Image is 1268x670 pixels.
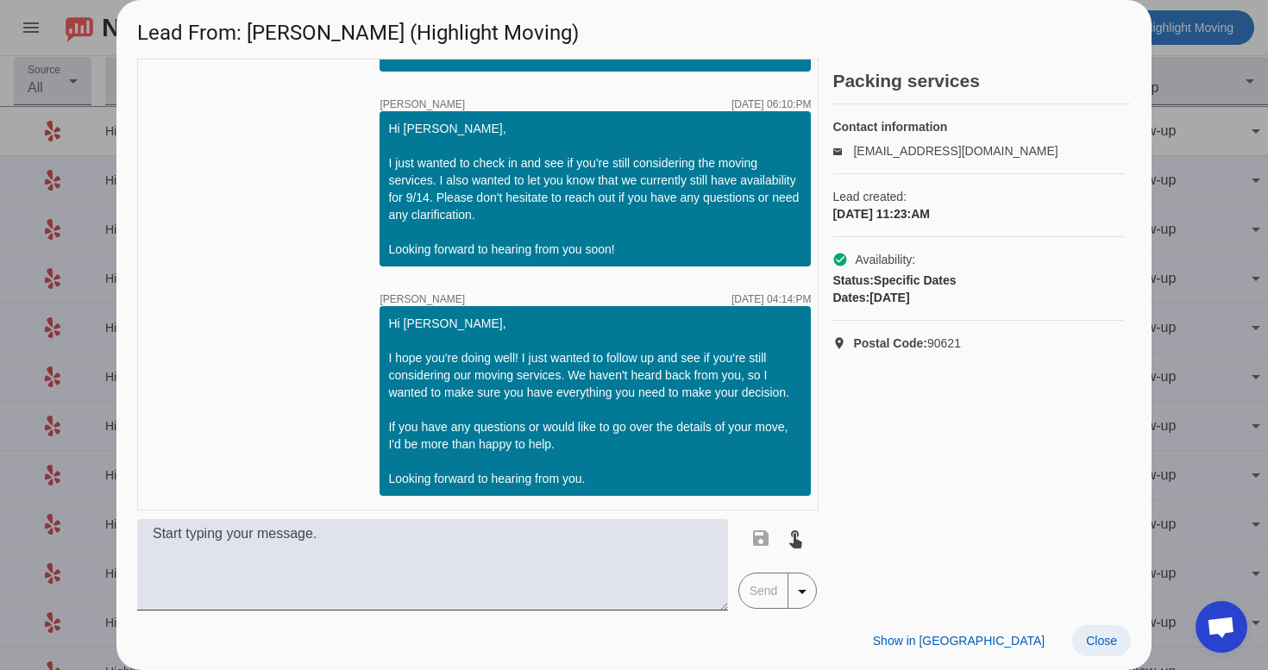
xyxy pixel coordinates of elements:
span: 90621 [853,335,961,352]
mat-icon: check_circle [832,252,848,267]
div: Hi [PERSON_NAME], I just wanted to check in and see if you're still considering the moving servic... [388,120,802,258]
h2: Packing services [832,72,1131,90]
div: [DATE] 04:14:PM [731,294,811,304]
div: Hi [PERSON_NAME], I hope you're doing well! I just wanted to follow up and see if you're still co... [388,315,802,487]
span: Availability: [855,251,915,268]
span: Close [1086,634,1117,648]
div: Open chat [1196,601,1247,653]
a: [EMAIL_ADDRESS][DOMAIN_NAME] [853,144,1058,158]
mat-icon: arrow_drop_down [792,581,813,602]
button: Close [1072,625,1131,656]
div: [DATE] 06:10:PM [731,99,811,110]
div: [DATE] [832,289,1124,306]
div: Specific Dates [832,272,1124,289]
span: Lead created: [832,188,1124,205]
strong: Dates: [832,291,869,304]
mat-icon: email [832,147,853,155]
span: Show in [GEOGRAPHIC_DATA] [873,634,1045,648]
strong: Status: [832,273,873,287]
mat-icon: location_on [832,336,853,350]
span: [PERSON_NAME] [380,294,465,304]
strong: Postal Code: [853,336,927,350]
h4: Contact information [832,118,1124,135]
mat-icon: touch_app [785,528,806,548]
div: [DATE] 11:23:AM [832,205,1124,222]
button: Show in [GEOGRAPHIC_DATA] [859,625,1058,656]
span: [PERSON_NAME] [380,99,465,110]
